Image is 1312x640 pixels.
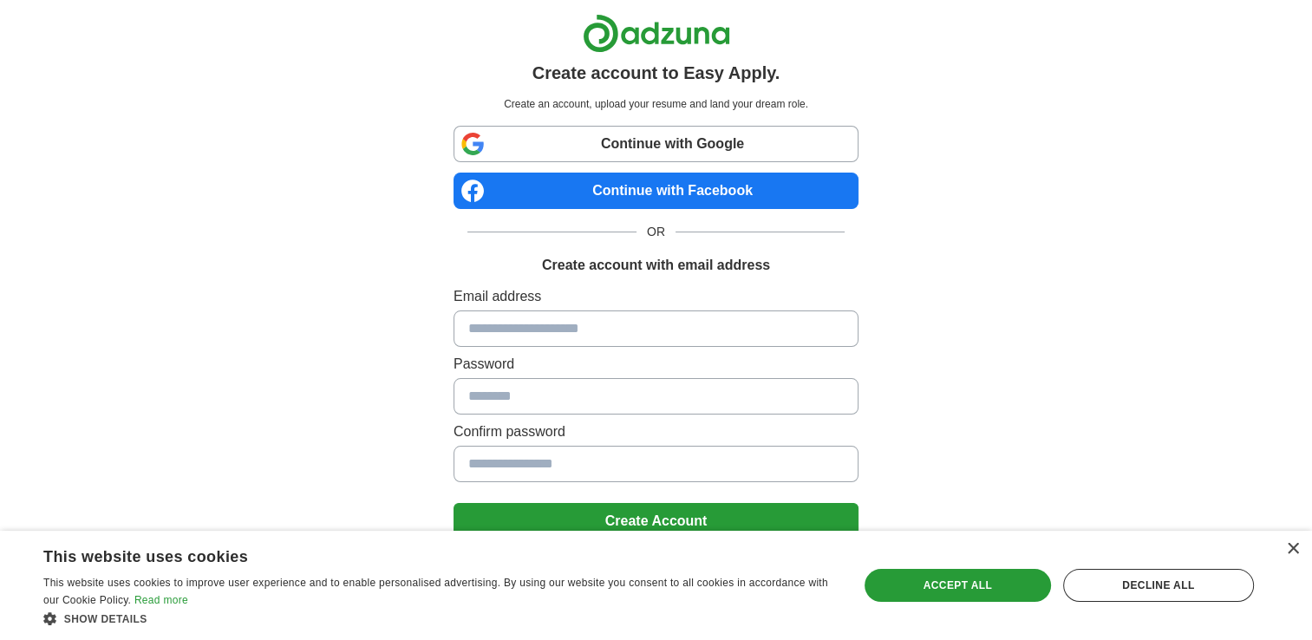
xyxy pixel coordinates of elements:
button: Create Account [454,503,858,539]
a: Continue with Google [454,126,858,162]
a: Read more, opens a new window [134,594,188,606]
div: Accept all [865,569,1051,602]
span: OR [636,223,676,241]
a: Continue with Facebook [454,173,858,209]
img: Adzuna logo [583,14,730,53]
span: Show details [64,613,147,625]
div: Show details [43,610,834,627]
label: Confirm password [454,421,858,442]
div: This website uses cookies [43,541,791,567]
h1: Create account with email address [542,255,770,276]
span: This website uses cookies to improve user experience and to enable personalised advertising. By u... [43,577,828,606]
label: Email address [454,286,858,307]
label: Password [454,354,858,375]
div: Close [1286,543,1299,556]
h1: Create account to Easy Apply. [532,60,780,86]
p: Create an account, upload your resume and land your dream role. [457,96,855,112]
div: Decline all [1063,569,1254,602]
